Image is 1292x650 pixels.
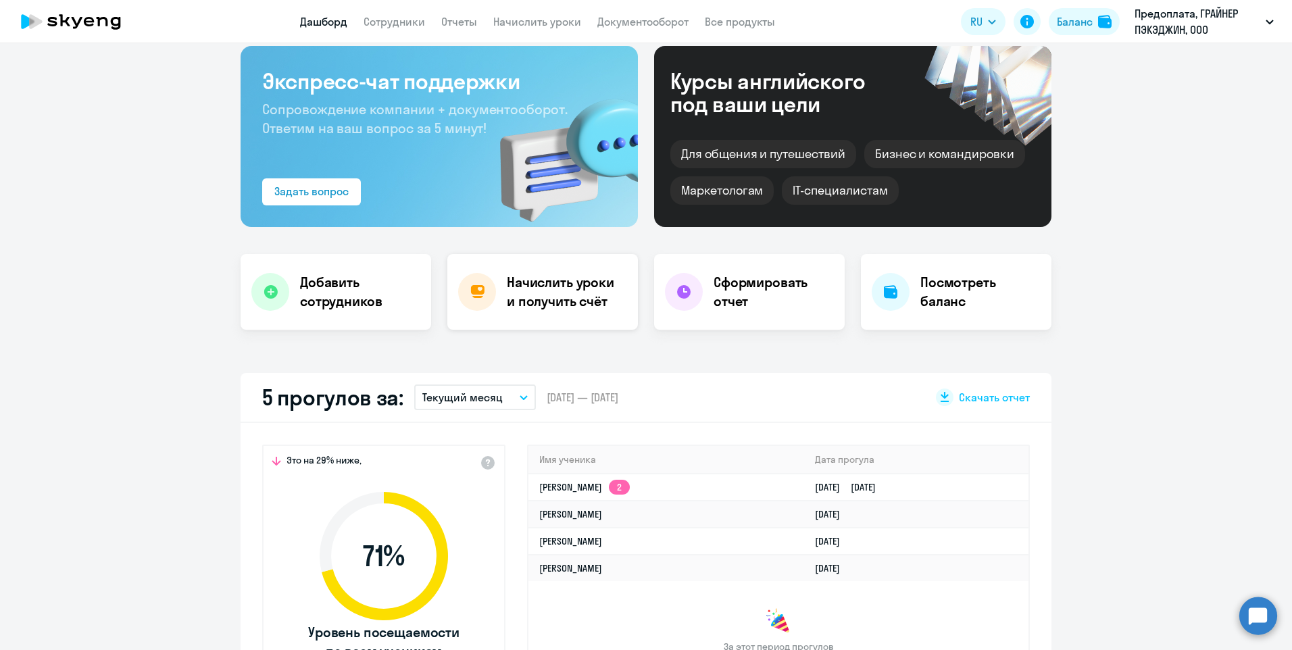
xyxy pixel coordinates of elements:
[1049,8,1120,35] button: Балансbalance
[815,562,851,574] a: [DATE]
[815,535,851,547] a: [DATE]
[1135,5,1260,38] p: Предоплата, ГРАЙНЕР ПЭКЭДЖИН, ООО
[1057,14,1093,30] div: Баланс
[262,384,403,411] h2: 5 прогулов за:
[422,389,503,405] p: Текущий месяц
[670,176,774,205] div: Маркетологам
[493,15,581,28] a: Начислить уроки
[274,183,349,199] div: Задать вопрос
[287,454,362,470] span: Это на 29% ниже,
[414,384,536,410] button: Текущий месяц
[539,535,602,547] a: [PERSON_NAME]
[547,390,618,405] span: [DATE] — [DATE]
[815,481,887,493] a: [DATE][DATE]
[300,273,420,311] h4: Добавить сотрудников
[961,8,1005,35] button: RU
[262,101,568,136] span: Сопровождение компании + документооборот. Ответим на ваш вопрос за 5 минут!
[528,446,804,474] th: Имя ученика
[705,15,775,28] a: Все продукты
[539,508,602,520] a: [PERSON_NAME]
[920,273,1041,311] h4: Посмотреть баланс
[1128,5,1281,38] button: Предоплата, ГРАЙНЕР ПЭКЭДЖИН, ООО
[609,480,630,495] app-skyeng-badge: 2
[714,273,834,311] h4: Сформировать отчет
[539,562,602,574] a: [PERSON_NAME]
[300,15,347,28] a: Дашборд
[864,140,1025,168] div: Бизнес и командировки
[1098,15,1112,28] img: balance
[480,75,638,227] img: bg-img
[364,15,425,28] a: Сотрудники
[597,15,689,28] a: Документооборот
[815,508,851,520] a: [DATE]
[782,176,898,205] div: IT-специалистам
[306,540,462,572] span: 71 %
[804,446,1028,474] th: Дата прогула
[959,390,1030,405] span: Скачать отчет
[765,608,792,635] img: congrats
[670,140,856,168] div: Для общения и путешествий
[507,273,624,311] h4: Начислить уроки и получить счёт
[539,481,630,493] a: [PERSON_NAME]2
[262,68,616,95] h3: Экспресс-чат поддержки
[441,15,477,28] a: Отчеты
[970,14,983,30] span: RU
[262,178,361,205] button: Задать вопрос
[670,70,901,116] div: Курсы английского под ваши цели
